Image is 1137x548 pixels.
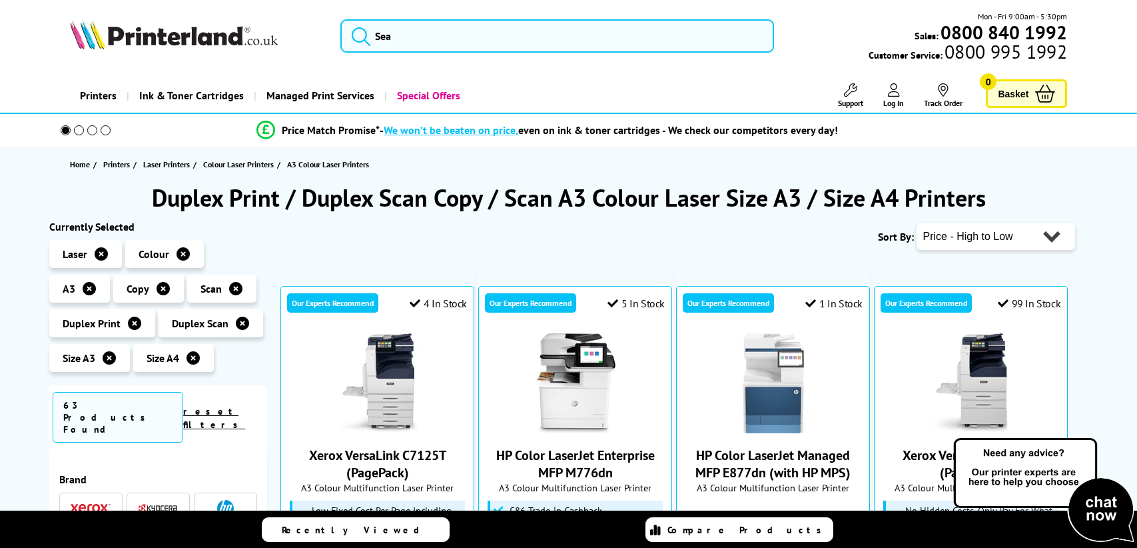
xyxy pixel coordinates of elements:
span: Laser Printers [143,157,190,171]
div: Our Experts Recommend [683,293,774,313]
span: Ink & Toner Cartridges [139,79,244,113]
span: Low Fixed Cost Per Page Including All Cartridges [312,505,462,527]
div: Call For Price [701,507,845,531]
span: Sales: [915,29,939,42]
a: Kyocera [138,500,178,517]
span: Brand [59,473,258,486]
a: HP Color LaserJet Managed MFP E877dn (with HP MPS) [723,423,823,436]
span: No Hidden Costs, Only Pay For What You Print [905,505,1056,527]
img: HP [217,500,234,517]
a: Xerox VersaLink C7125S (PagePack) [903,447,1040,481]
img: HP Color LaserJet Managed MFP E877dn (with HP MPS) [723,333,823,433]
span: Laser [63,247,87,261]
img: Printerland Logo [70,20,278,49]
input: Sea [340,19,773,53]
a: Xerox VersaLink C7125T (PagePack) [328,423,428,436]
span: A3 Colour Laser Printers [287,159,369,169]
div: 4 In Stock [410,297,467,310]
a: HP Color LaserJet Enterprise MFP M776dn [496,447,655,481]
span: Colour [139,247,169,261]
span: Log In [883,98,904,108]
a: HP Color LaserJet Enterprise MFP M776dn [526,423,625,436]
span: A3 [63,282,75,295]
a: Managed Print Services [254,79,384,113]
a: Basket 0 [986,79,1067,108]
span: 63 Products Found [53,392,184,443]
div: - even on ink & toner cartridges - We check our competitors every day! [380,123,838,137]
img: Kyocera [138,503,178,513]
img: Open Live Chat window [950,436,1137,545]
img: Xerox [71,503,111,513]
b: 0800 840 1992 [941,20,1067,45]
span: Colour Laser Printers [203,157,274,171]
span: Mon - Fri 9:00am - 5:30pm [978,10,1067,23]
span: Sort By: [878,230,914,243]
div: Our Experts Recommend [287,293,378,313]
span: Support [838,98,863,108]
a: Special Offers [384,79,470,113]
span: Compare Products [667,524,829,536]
span: A3 Colour Multifunction Laser Printer [881,481,1060,494]
div: 5 In Stock [607,297,665,310]
span: Size A3 [63,351,95,365]
span: Size A4 [147,351,179,365]
img: Xerox VersaLink C7125S (PagePack) [921,333,1021,433]
a: HP [205,500,245,517]
span: We won’t be beaten on price, [384,123,518,137]
a: Ink & Toner Cartridges [127,79,254,113]
a: 0800 840 1992 [939,26,1067,39]
div: Our Experts Recommend [881,293,972,313]
a: Colour Laser Printers [203,157,277,171]
div: 1 In Stock [805,297,863,310]
span: A3 Colour Multifunction Laser Printer [486,481,665,494]
div: Currently Selected [49,220,268,233]
a: Printers [103,157,133,171]
a: Laser Printers [143,157,193,171]
a: HP Color LaserJet Managed MFP E877dn (with HP MPS) [695,447,851,481]
img: Xerox VersaLink C7125T (PagePack) [328,333,428,433]
a: Xerox VersaLink C7125T (PagePack) [309,447,446,481]
img: HP Color LaserJet Enterprise MFP M776dn [526,333,625,433]
a: Printerland Logo [70,20,324,52]
span: 0800 995 1992 [943,45,1067,58]
span: A3 Colour Multifunction Laser Printer [683,481,863,494]
a: Xerox VersaLink C7125S (PagePack) [921,423,1021,436]
a: Xerox [71,500,111,517]
span: £86 Trade-in Cashback [510,505,602,516]
a: Recently Viewed [262,517,450,542]
span: Copy [127,282,149,295]
span: Duplex Print [63,317,121,330]
span: A3 Colour Multifunction Laser Printer [288,481,467,494]
span: Basket [998,85,1028,103]
span: Duplex Scan [172,317,228,330]
span: Scan [200,282,222,295]
li: modal_Promise [43,119,1053,142]
span: Recently Viewed [282,524,433,536]
a: Home [70,157,93,171]
a: Log In [883,83,904,108]
span: Customer Service: [869,45,1067,61]
span: Printers [103,157,130,171]
a: Compare Products [645,517,833,542]
span: 0 [980,73,996,90]
a: Printers [70,79,127,113]
div: 99 In Stock [998,297,1060,310]
a: Track Order [924,83,962,108]
a: reset filters [183,405,245,431]
div: Our Experts Recommend [485,293,576,313]
h1: Duplex Print / Duplex Scan Copy / Scan A3 Colour Laser Size A3 / Size A4 Printers [49,182,1088,213]
a: Support [838,83,863,108]
span: Price Match Promise* [282,123,380,137]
